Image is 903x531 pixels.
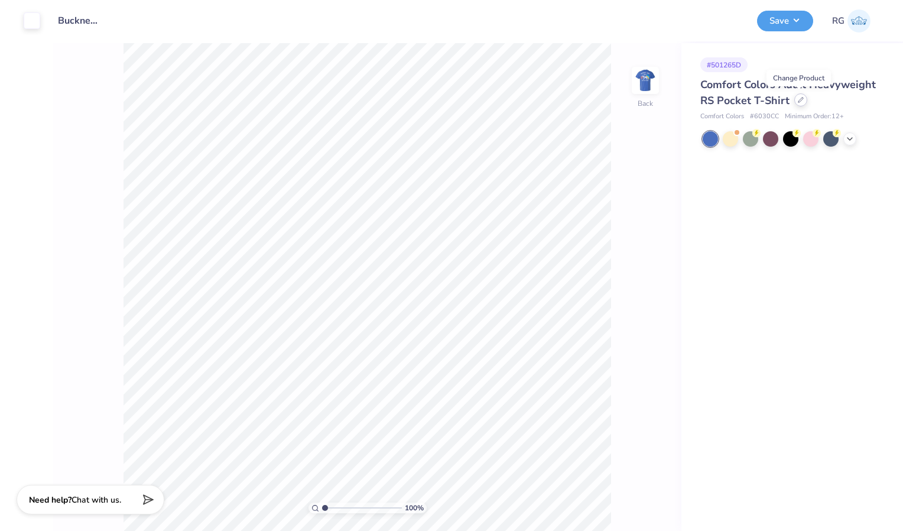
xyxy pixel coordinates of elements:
[700,112,744,122] span: Comfort Colors
[847,9,870,33] img: Rinah Gallo
[757,11,813,31] button: Save
[72,494,121,506] span: Chat with us.
[832,14,844,28] span: RG
[785,112,844,122] span: Minimum Order: 12 +
[49,9,107,33] input: Untitled Design
[766,70,831,86] div: Change Product
[29,494,72,506] strong: Need help?
[750,112,779,122] span: # 6030CC
[700,77,876,108] span: Comfort Colors Adult Heavyweight RS Pocket T-Shirt
[405,503,424,513] span: 100 %
[634,69,657,92] img: Back
[832,9,870,33] a: RG
[700,57,748,72] div: # 501265D
[638,98,653,109] div: Back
